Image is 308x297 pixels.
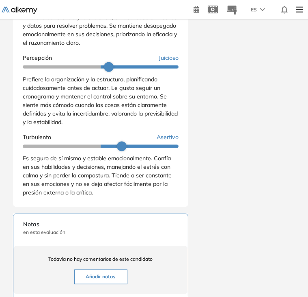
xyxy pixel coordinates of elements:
[260,8,265,11] img: arrow
[293,2,306,18] img: Menu
[157,133,179,142] span: Asertivo
[74,270,127,284] button: Añadir notas
[23,155,172,197] span: Es seguro de sí mismo y estable emocionalmente. Confía en sus habilidades y decisiones, manejando...
[23,76,178,126] span: Prefiere la organización y la estructura, planificando cuidadosamente antes de actuar. Le gusta s...
[23,229,178,236] span: en esta evaluación
[251,6,257,13] span: ES
[23,221,178,229] span: Notas
[23,256,178,263] span: Todavía no hay comentarios de este candidato
[23,133,51,142] span: Turbulento
[23,54,52,62] span: Percepción
[23,5,177,46] span: Toma decisiones basadas en la lógica y el análisis objetivo. Valora la coherencia y la eficiencia...
[2,7,37,14] img: Logo
[159,54,179,62] span: Juicioso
